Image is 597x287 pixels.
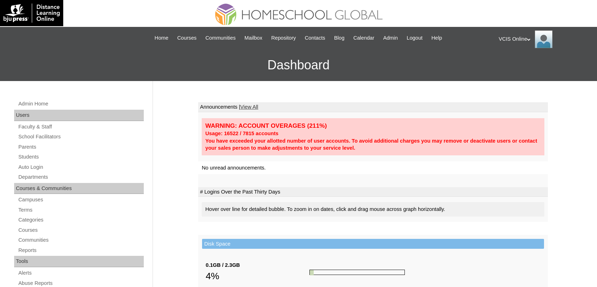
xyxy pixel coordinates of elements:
div: 0.1GB / 2.3GB [206,262,309,269]
div: VCIS Online [499,30,590,48]
span: Admin [383,34,398,42]
a: Auto Login [18,163,144,172]
td: Announcements | [198,102,548,112]
a: View All [240,104,258,110]
a: Repository [268,34,300,42]
h3: Dashboard [4,49,593,81]
td: # Logins Over the Past Thirty Days [198,187,548,197]
a: Admin [380,34,402,42]
a: Alerts [18,269,144,277]
a: Communities [202,34,239,42]
img: logo-white.png [4,4,60,23]
div: Users [14,110,144,121]
img: VCIS Online Admin [535,30,552,48]
div: Courses & Communities [14,183,144,194]
a: Communities [18,236,144,245]
td: Disk Space [202,239,544,249]
a: Courses [174,34,200,42]
span: Calendar [353,34,374,42]
a: Blog [331,34,348,42]
a: Reports [18,246,144,255]
a: Calendar [350,34,378,42]
a: Courses [18,226,144,235]
a: Home [151,34,172,42]
a: Parents [18,143,144,151]
span: Logout [407,34,422,42]
a: Categories [18,216,144,224]
a: Faculty & Staff [18,122,144,131]
a: Terms [18,206,144,214]
a: Students [18,153,144,161]
a: Logout [403,34,426,42]
td: No unread announcements. [198,161,548,174]
div: 4% [206,269,309,283]
a: Mailbox [241,34,266,42]
span: Repository [271,34,296,42]
span: Courses [177,34,197,42]
span: Home [155,34,169,42]
span: Contacts [305,34,325,42]
div: Hover over line for detailed bubble. To zoom in on dates, click and drag mouse across graph horiz... [202,202,544,217]
div: WARNING: ACCOUNT OVERAGES (211%) [205,122,541,130]
div: Tools [14,256,144,267]
span: Blog [334,34,344,42]
a: Contacts [301,34,329,42]
span: Mailbox [244,34,262,42]
a: Help [428,34,445,42]
a: School Facilitators [18,132,144,141]
a: Campuses [18,195,144,204]
span: Communities [205,34,236,42]
a: Departments [18,173,144,182]
strong: Usage: 16522 / 7815 accounts [205,131,278,136]
span: Help [431,34,442,42]
a: Admin Home [18,99,144,108]
div: You have exceeded your allotted number of user accounts. To avoid additional charges you may remo... [205,137,541,152]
